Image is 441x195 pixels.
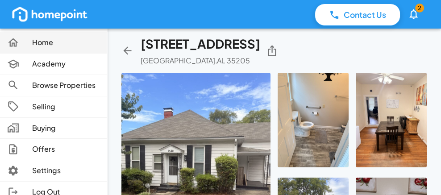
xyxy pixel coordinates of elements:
p: Browse Properties [32,80,100,91]
h5: [STREET_ADDRESS] [141,36,260,52]
p: Home [32,37,100,48]
img: 1759767888219-fdfenckzcgf.jpg [278,73,349,167]
p: Academy [32,59,100,69]
p: Offers [32,144,100,154]
button: 2 [404,3,423,25]
p: Selling [32,102,100,112]
p: [GEOGRAPHIC_DATA] , AL 35205 [141,56,250,66]
span: 2 [415,4,424,12]
p: Buying [32,123,100,133]
img: homepoint_logo_white.png [11,5,89,23]
img: 1759767895205-mipcabu1fqo.jpg [356,73,427,167]
p: Contact Us [344,9,386,21]
p: Settings [32,166,100,176]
